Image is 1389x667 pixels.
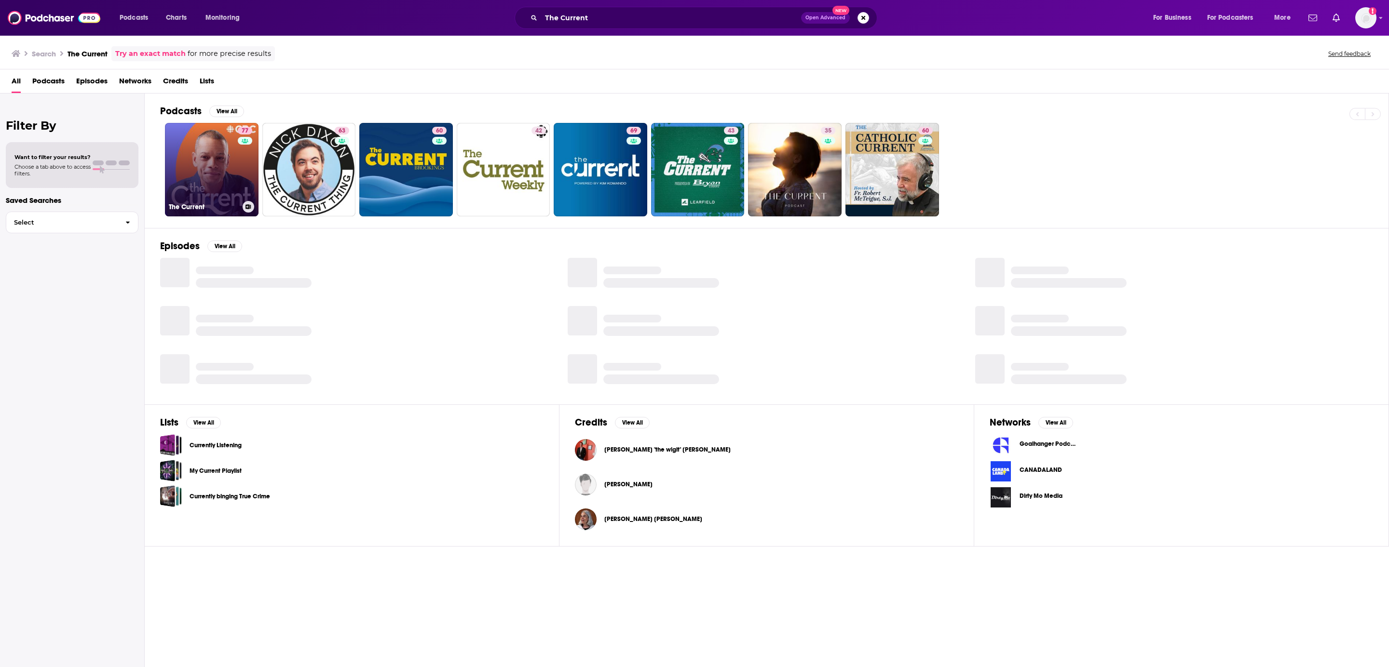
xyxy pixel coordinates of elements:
a: Try an exact match [115,48,186,59]
a: 43 [724,127,738,134]
button: open menu [1267,10,1303,26]
a: 63 [262,123,356,216]
span: 63 [339,126,345,136]
a: Currently binging True Crime [190,491,270,502]
input: Search podcasts, credits, & more... [541,10,801,26]
span: Networks [119,73,151,93]
a: 77The Current [165,123,259,216]
span: 35 [825,126,831,136]
a: 60 [845,123,939,216]
span: 43 [728,126,735,136]
a: 43 [651,123,745,216]
a: 35 [821,127,835,134]
img: Podchaser - Follow, Share and Rate Podcasts [8,9,100,27]
button: Open AdvancedNew [801,12,850,24]
a: Goalhanger Podcasts logoGoalhanger Podcasts [990,434,1373,456]
span: Podcasts [120,11,148,25]
p: Saved Searches [6,196,138,205]
a: 60 [359,123,453,216]
h2: Networks [990,416,1031,428]
a: Show notifications dropdown [1329,10,1344,26]
a: Charts [160,10,192,26]
h2: Podcasts [160,105,202,117]
button: View All [615,417,650,428]
a: Theresa Crimmins [604,480,653,488]
img: Goalhanger Podcasts logo [990,434,1012,456]
a: ListsView All [160,416,221,428]
span: 60 [922,126,929,136]
span: CANADALAND [1020,466,1062,474]
img: Joe "the wigit" Wilson [575,439,597,461]
h3: Search [32,49,56,58]
span: For Business [1153,11,1191,25]
span: Monitoring [205,11,240,25]
span: Select [6,219,118,226]
h3: The Current [169,203,239,211]
a: Maria Thereza de Assis Moura [604,515,702,523]
span: Logged in as FIREPodchaser25 [1355,7,1376,28]
span: Goalhanger Podcasts [1020,440,1082,448]
a: My Current Playlist [160,460,182,481]
h2: Lists [160,416,178,428]
a: Show notifications dropdown [1305,10,1321,26]
a: NetworksView All [990,416,1073,428]
button: Theresa CrimminsTheresa Crimmins [575,469,958,500]
button: Send feedback [1325,50,1374,58]
a: My Current Playlist [190,466,242,476]
img: Dirty Mo Media logo [990,486,1012,508]
span: Currently binging True Crime [160,485,182,507]
a: Currently Listening [160,434,182,456]
span: Open Advanced [805,15,845,20]
span: Credits [163,73,188,93]
h2: Credits [575,416,607,428]
a: 69 [554,123,647,216]
a: 42 [457,123,550,216]
span: for more precise results [188,48,271,59]
span: Choose a tab above to access filters. [14,163,91,177]
span: New [832,6,850,15]
button: View All [209,106,244,117]
button: View All [186,417,221,428]
span: [PERSON_NAME] [604,480,653,488]
a: 60 [432,127,447,134]
a: All [12,73,21,93]
span: 60 [436,126,443,136]
button: Dirty Mo Media logoDirty Mo Media [990,486,1373,508]
a: Currently Listening [190,440,242,451]
img: Maria Thereza de Assis Moura [575,508,597,530]
h2: Filter By [6,119,138,133]
span: More [1274,11,1291,25]
a: EpisodesView All [160,240,242,252]
a: 42 [531,127,546,134]
span: 42 [535,126,542,136]
h2: Episodes [160,240,200,252]
span: [PERSON_NAME] "the wigit" [PERSON_NAME] [604,446,731,454]
button: open menu [199,10,252,26]
img: User Profile [1355,7,1376,28]
a: CANADALAND logoCANADALAND [990,460,1373,482]
a: 77 [238,127,252,134]
span: [PERSON_NAME] [PERSON_NAME] [604,515,702,523]
a: 63 [335,127,349,134]
span: 77 [242,126,248,136]
button: open menu [1201,10,1267,26]
button: open menu [113,10,161,26]
button: Select [6,212,138,233]
span: Episodes [76,73,108,93]
a: Lists [200,73,214,93]
button: View All [1038,417,1073,428]
button: open menu [1146,10,1203,26]
a: Podcasts [32,73,65,93]
img: Theresa Crimmins [575,474,597,495]
a: 60 [918,127,933,134]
